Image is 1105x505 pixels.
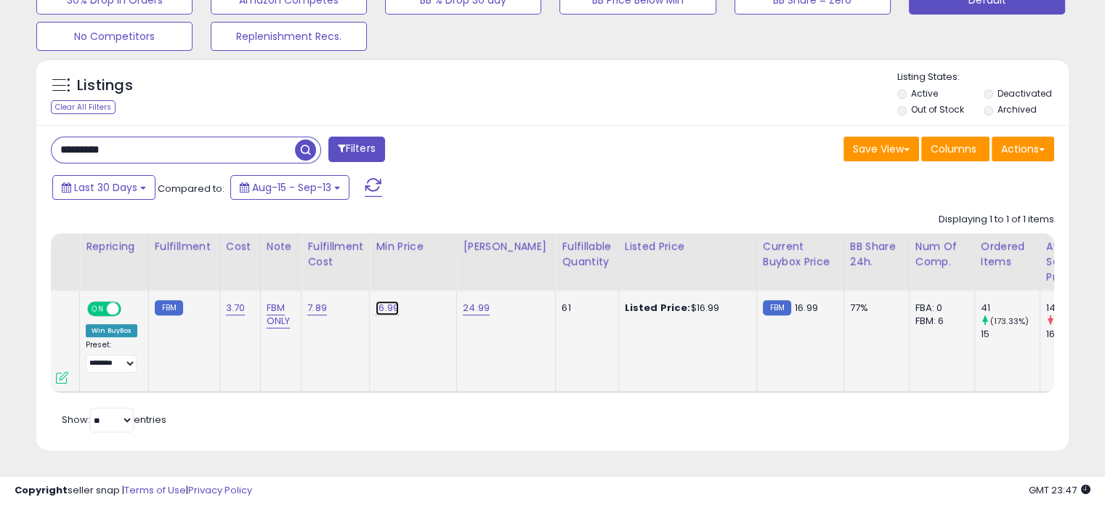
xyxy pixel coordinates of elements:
[86,340,137,373] div: Preset:
[226,239,254,254] div: Cost
[463,239,549,254] div: [PERSON_NAME]
[119,303,142,315] span: OFF
[252,180,331,195] span: Aug-15 - Sep-13
[843,137,919,161] button: Save View
[1029,483,1090,497] span: 2025-10-14 23:47 GMT
[915,239,968,270] div: Num of Comp.
[981,328,1040,341] div: 15
[1046,328,1105,341] div: 16.21
[36,22,193,51] button: No Competitors
[795,301,818,315] span: 16.99
[307,239,363,270] div: Fulfillment Cost
[1046,239,1099,285] div: Avg Selling Price
[86,239,142,254] div: Repricing
[625,301,691,315] b: Listed Price:
[763,239,838,270] div: Current Buybox Price
[981,302,1040,315] div: 41
[915,315,963,328] div: FBM: 6
[463,301,490,315] a: 24.99
[850,302,898,315] div: 77%
[307,301,327,315] a: 7.89
[188,483,252,497] a: Privacy Policy
[915,302,963,315] div: FBA: 0
[562,239,612,270] div: Fulfillable Quantity
[625,302,745,315] div: $16.99
[89,303,107,315] span: ON
[763,300,791,315] small: FBM
[155,300,183,315] small: FBM
[992,137,1054,161] button: Actions
[267,301,291,328] a: FBM ONLY
[850,239,903,270] div: BB Share 24h.
[15,484,252,498] div: seller snap | |
[230,175,349,200] button: Aug-15 - Sep-13
[15,483,68,497] strong: Copyright
[74,180,137,195] span: Last 30 Days
[77,76,133,96] h5: Listings
[158,182,224,195] span: Compared to:
[931,142,976,156] span: Columns
[921,137,989,161] button: Columns
[376,301,399,315] a: 16.99
[625,239,750,254] div: Listed Price
[267,239,296,254] div: Note
[997,87,1051,100] label: Deactivated
[990,315,1029,327] small: (173.33%)
[62,413,166,427] span: Show: entries
[155,239,214,254] div: Fulfillment
[86,324,137,337] div: Win BuyBox
[226,301,246,315] a: 3.70
[911,103,964,116] label: Out of Stock
[1046,302,1105,315] div: 14.15
[328,137,385,162] button: Filters
[124,483,186,497] a: Terms of Use
[376,239,450,254] div: Min Price
[939,213,1054,227] div: Displaying 1 to 1 of 1 items
[897,70,1069,84] p: Listing States:
[562,302,607,315] div: 61
[211,22,367,51] button: Replenishment Recs.
[51,100,116,114] div: Clear All Filters
[52,175,155,200] button: Last 30 Days
[981,239,1034,270] div: Ordered Items
[997,103,1036,116] label: Archived
[911,87,938,100] label: Active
